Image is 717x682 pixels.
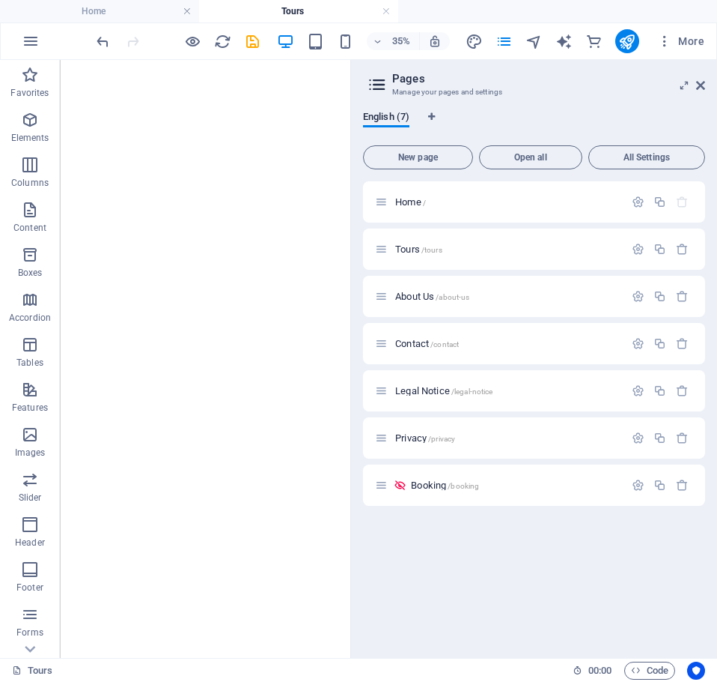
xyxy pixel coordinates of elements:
[391,386,624,396] div: Legal Notice/legal-notice
[19,492,42,504] p: Slider
[395,196,426,208] span: Click to open page
[60,60,350,658] iframe: To enrich screen reader interactions, please activate Accessibility in Grammarly extension settings
[466,32,483,50] button: design
[676,479,689,492] div: Remove
[392,85,675,99] h3: Manage your pages and settings
[392,72,705,85] h2: Pages
[676,243,689,256] div: Remove
[653,337,666,350] div: Duplicate
[391,339,624,348] div: Contact/contact
[555,33,573,50] i: AI Writer
[631,662,668,680] span: Code
[423,199,426,207] span: /
[653,479,666,492] div: Duplicate
[632,432,644,444] div: Settings
[16,582,43,594] p: Footer
[632,196,644,208] div: Settings
[406,480,624,490] div: Booking/booking
[585,33,602,50] i: Commerce
[15,447,46,459] p: Images
[363,111,705,139] div: Language Tabs
[495,33,513,50] i: Pages (Ctrl+Alt+S)
[486,153,576,162] span: Open all
[687,662,705,680] button: Usercentrics
[18,267,43,279] p: Boxes
[676,432,689,444] div: Remove
[588,662,611,680] span: 00 00
[451,387,493,396] span: /legal-notice
[657,34,704,49] span: More
[479,145,582,169] button: Open all
[624,662,675,680] button: Code
[615,29,639,53] button: publish
[428,435,455,443] span: /privacy
[632,479,644,492] div: Settings
[495,32,513,50] button: pages
[11,132,49,144] p: Elements
[651,29,710,53] button: More
[395,291,469,302] span: About Us
[653,196,666,208] div: Duplicate
[199,3,398,19] h4: Tours
[391,197,624,207] div: Home/
[653,432,666,444] div: Duplicate
[525,33,543,50] i: Navigator
[599,665,601,676] span: :
[395,432,455,444] span: Privacy
[370,153,466,162] span: New page
[676,337,689,350] div: Remove
[653,243,666,256] div: Duplicate
[573,662,612,680] h6: Session time
[10,87,49,99] p: Favorites
[653,384,666,397] div: Duplicate
[13,222,46,234] p: Content
[585,32,603,50] button: commerce
[395,244,442,255] span: Tours
[391,292,624,301] div: About Us/about-us
[11,177,49,189] p: Columns
[16,357,43,369] p: Tables
[391,433,624,443] div: Privacy/privacy
[12,662,53,680] a: Click to cancel selection. Double-click to open Pages
[632,243,644,256] div: Settings
[411,480,479,491] span: Click to open page
[391,244,624,254] div: Tours/tours
[363,108,409,129] span: English (7)
[430,340,459,348] span: /contact
[9,312,51,324] p: Accordion
[676,196,689,208] div: The startpage cannot be deleted
[367,32,420,50] button: 35%
[632,337,644,350] div: Settings
[16,627,43,639] p: Forms
[395,385,492,396] span: Legal Notice
[428,34,442,48] i: On resize automatically adjust zoom level to fit chosen device.
[653,290,666,303] div: Duplicate
[588,145,705,169] button: All Settings
[618,33,635,50] i: Publish
[595,153,698,162] span: All Settings
[363,145,473,169] button: New page
[436,293,469,301] span: /about-us
[555,32,573,50] button: text_generator
[389,32,413,50] h6: 35%
[632,290,644,303] div: Settings
[676,384,689,397] div: Remove
[395,338,459,349] span: Click to open page
[15,537,45,549] p: Header
[525,32,543,50] button: navigator
[466,33,483,50] i: Design (Ctrl+Alt+Y)
[12,402,48,414] p: Features
[421,246,442,254] span: /tours
[632,384,644,397] div: Settings
[676,290,689,303] div: Remove
[448,482,479,490] span: /booking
